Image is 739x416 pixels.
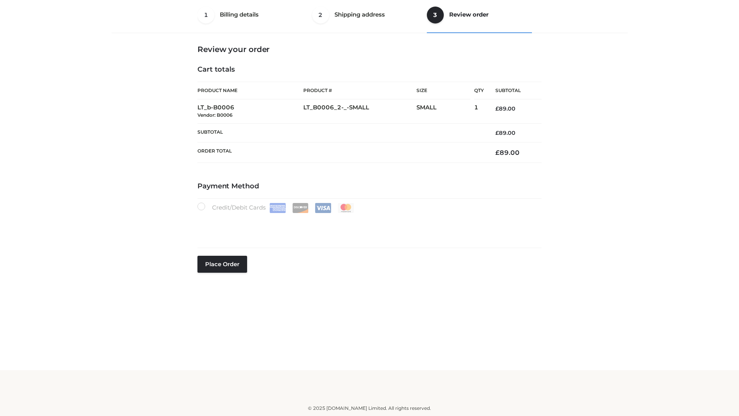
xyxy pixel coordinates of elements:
iframe: Secure payment input frame [196,211,540,240]
img: Mastercard [338,203,354,213]
th: Product Name [197,82,303,99]
bdi: 89.00 [495,129,515,136]
img: Discover [292,203,309,213]
button: Place order [197,256,247,273]
th: Size [416,82,470,99]
div: © 2025 [DOMAIN_NAME] Limited. All rights reserved. [114,404,625,412]
th: Subtotal [484,82,542,99]
span: £ [495,129,499,136]
th: Product # [303,82,416,99]
td: SMALL [416,99,474,124]
th: Subtotal [197,123,484,142]
img: Amex [269,203,286,213]
span: £ [495,105,499,112]
td: LT_B0006_2-_-SMALL [303,99,416,124]
label: Credit/Debit Cards [197,203,355,213]
td: LT_b-B0006 [197,99,303,124]
img: Visa [315,203,331,213]
h3: Review your order [197,45,542,54]
h4: Cart totals [197,65,542,74]
th: Order Total [197,143,484,163]
bdi: 89.00 [495,149,520,156]
span: £ [495,149,500,156]
h4: Payment Method [197,182,542,191]
th: Qty [474,82,484,99]
small: Vendor: B0006 [197,112,232,118]
td: 1 [474,99,484,124]
bdi: 89.00 [495,105,515,112]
